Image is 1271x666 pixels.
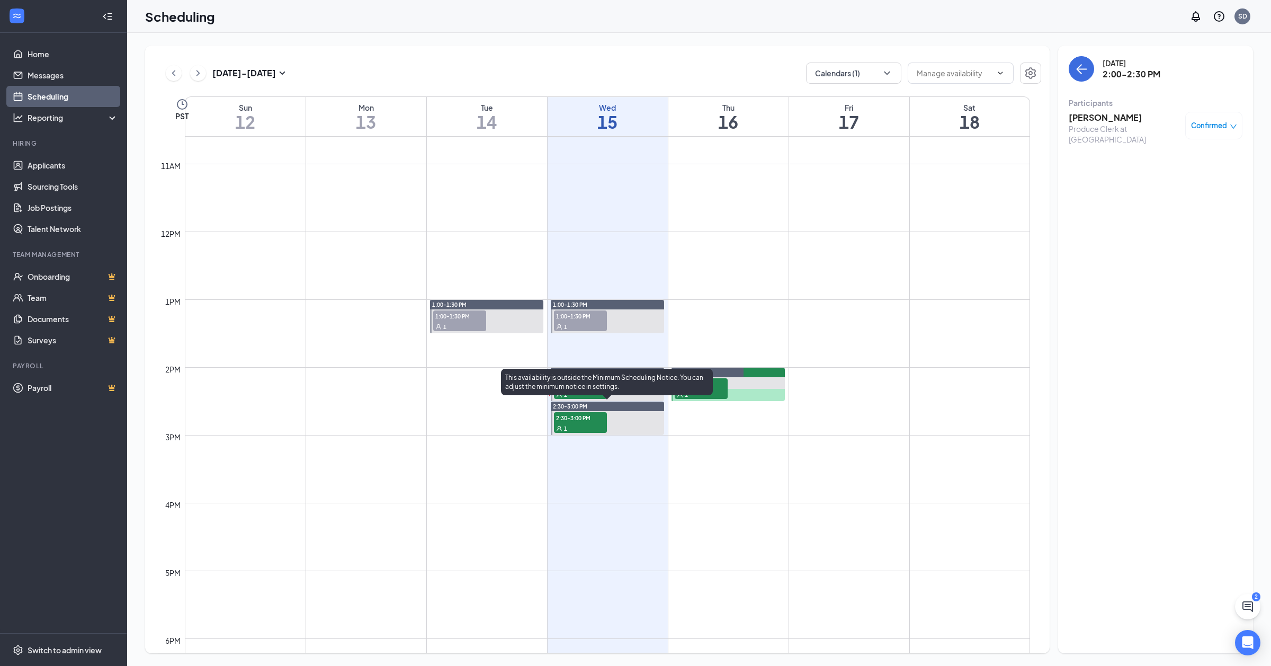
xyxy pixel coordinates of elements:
a: Sourcing Tools [28,176,118,197]
h3: 2:00-2:30 PM [1103,68,1160,80]
a: DocumentsCrown [28,308,118,330]
span: down [1230,123,1237,130]
svg: ChevronLeft [168,67,179,79]
a: Job Postings [28,197,118,218]
span: 1:00-1:30 PM [433,310,486,321]
svg: QuestionInfo [1213,10,1225,23]
div: Team Management [13,250,116,259]
a: SurveysCrown [28,330,118,351]
a: October 15, 2025 [548,97,668,136]
span: 1 [443,323,446,331]
div: Produce Clerk at [GEOGRAPHIC_DATA] [1069,123,1180,145]
h3: [PERSON_NAME] [1069,112,1180,123]
input: Manage availability [917,67,992,79]
h1: 15 [548,113,668,131]
svg: Settings [1024,67,1037,79]
div: Open Intercom Messenger [1235,630,1260,655]
div: Sat [910,102,1030,113]
h1: Scheduling [145,7,215,25]
span: 1:00-1:30 PM [553,301,587,308]
div: Mon [306,102,426,113]
a: Home [28,43,118,65]
span: 1 [564,323,567,331]
div: Reporting [28,112,119,123]
span: Confirmed [1191,120,1227,131]
h1: 13 [306,113,426,131]
svg: User [435,324,442,330]
span: 1 [564,425,567,432]
div: Payroll [13,361,116,370]
h1: 16 [668,113,789,131]
a: Messages [28,65,118,86]
div: 2pm [163,363,183,375]
svg: SmallChevronDown [276,67,289,79]
span: 1:00-1:30 PM [432,301,467,308]
button: Calendars (1)ChevronDown [806,63,901,84]
a: TeamCrown [28,287,118,308]
div: [DATE] [1103,58,1160,68]
a: October 16, 2025 [668,97,789,136]
div: This availability is outside the Minimum Scheduling Notice. You can adjust the minimum notice in ... [501,369,713,395]
span: PST [175,111,189,121]
svg: Settings [13,645,23,655]
div: Switch to admin view [28,645,102,655]
div: 6pm [163,635,183,646]
div: 1pm [163,296,183,307]
div: Tue [427,102,547,113]
div: 11am [159,160,183,172]
h1: 17 [789,113,909,131]
div: 5pm [163,567,183,579]
svg: WorkstreamLogo [12,11,22,21]
a: Talent Network [28,218,118,239]
svg: Analysis [13,112,23,123]
div: SD [1238,12,1247,21]
svg: ArrowLeft [1075,63,1088,75]
h1: 12 [185,113,306,131]
span: 1:00-1:30 PM [554,310,607,321]
div: Thu [668,102,789,113]
div: 3pm [163,431,183,443]
a: PayrollCrown [28,377,118,398]
button: ChatActive [1235,594,1260,619]
a: October 18, 2025 [910,97,1030,136]
svg: ChevronDown [882,68,892,78]
span: 2:30-3:00 PM [553,403,587,410]
button: ChevronRight [190,65,206,81]
a: October 12, 2025 [185,97,306,136]
svg: Clock [176,98,189,111]
h1: 18 [910,113,1030,131]
h1: 14 [427,113,547,131]
a: Applicants [28,155,118,176]
svg: Collapse [102,11,113,22]
div: 2 [1252,592,1260,601]
a: October 14, 2025 [427,97,547,136]
button: back-button [1069,56,1094,82]
div: Wed [548,102,668,113]
svg: ChevronDown [996,69,1005,77]
svg: Notifications [1189,10,1202,23]
div: Participants [1069,97,1242,108]
svg: User [556,425,562,432]
div: 12pm [159,228,183,239]
svg: ChevronRight [193,67,203,79]
a: Scheduling [28,86,118,107]
svg: ChatActive [1241,600,1254,613]
svg: User [556,324,562,330]
a: OnboardingCrown [28,266,118,287]
div: Hiring [13,139,116,148]
button: ChevronLeft [166,65,182,81]
div: Sun [185,102,306,113]
div: Fri [789,102,909,113]
div: 4pm [163,499,183,511]
button: Settings [1020,63,1041,84]
span: 2:30-3:00 PM [554,412,607,423]
a: October 13, 2025 [306,97,426,136]
a: October 17, 2025 [789,97,909,136]
h3: [DATE] - [DATE] [212,67,276,79]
